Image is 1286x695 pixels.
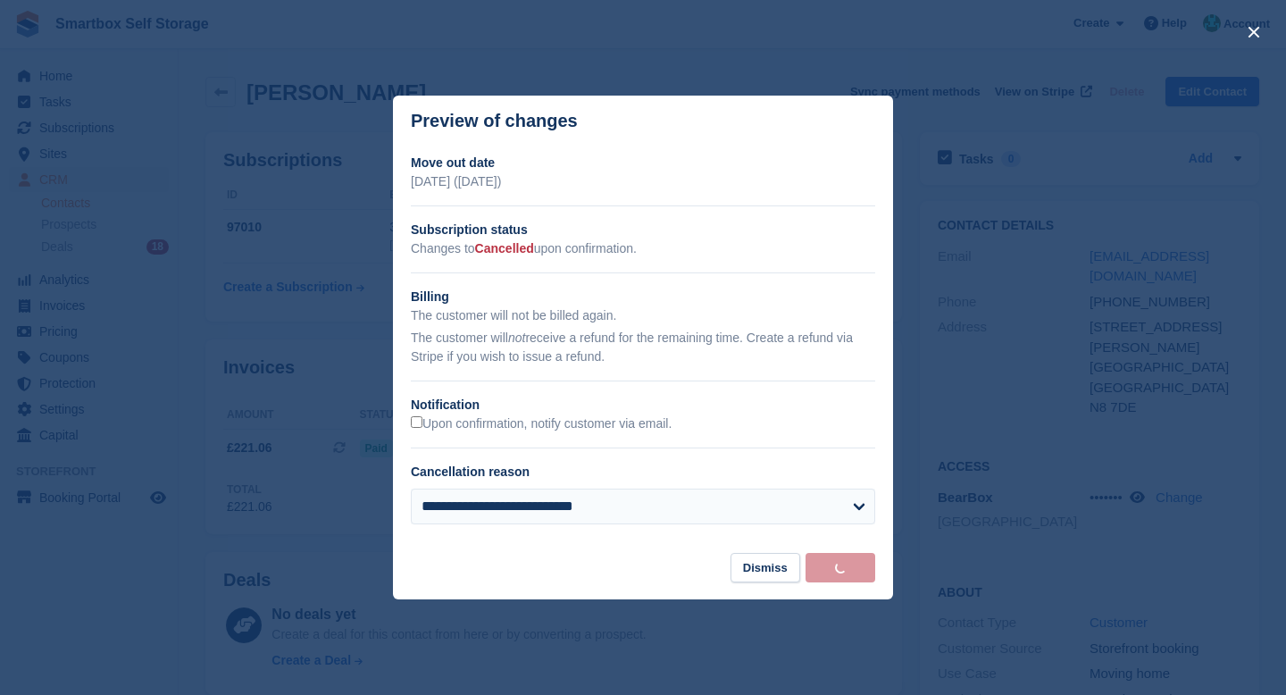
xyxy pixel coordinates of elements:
h2: Subscription status [411,221,875,239]
label: Cancellation reason [411,465,530,479]
p: Preview of changes [411,111,578,131]
input: Upon confirmation, notify customer via email. [411,416,422,428]
p: The customer will receive a refund for the remaining time. Create a refund via Stripe if you wish... [411,329,875,366]
p: The customer will not be billed again. [411,306,875,325]
button: close [1240,18,1268,46]
h2: Move out date [411,154,875,172]
em: not [508,331,525,345]
label: Upon confirmation, notify customer via email. [411,416,672,432]
span: Cancelled [475,241,534,255]
p: [DATE] ([DATE]) [411,172,875,191]
p: Changes to upon confirmation. [411,239,875,258]
button: Dismiss [731,553,800,582]
h2: Billing [411,288,875,306]
h2: Notification [411,396,875,414]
